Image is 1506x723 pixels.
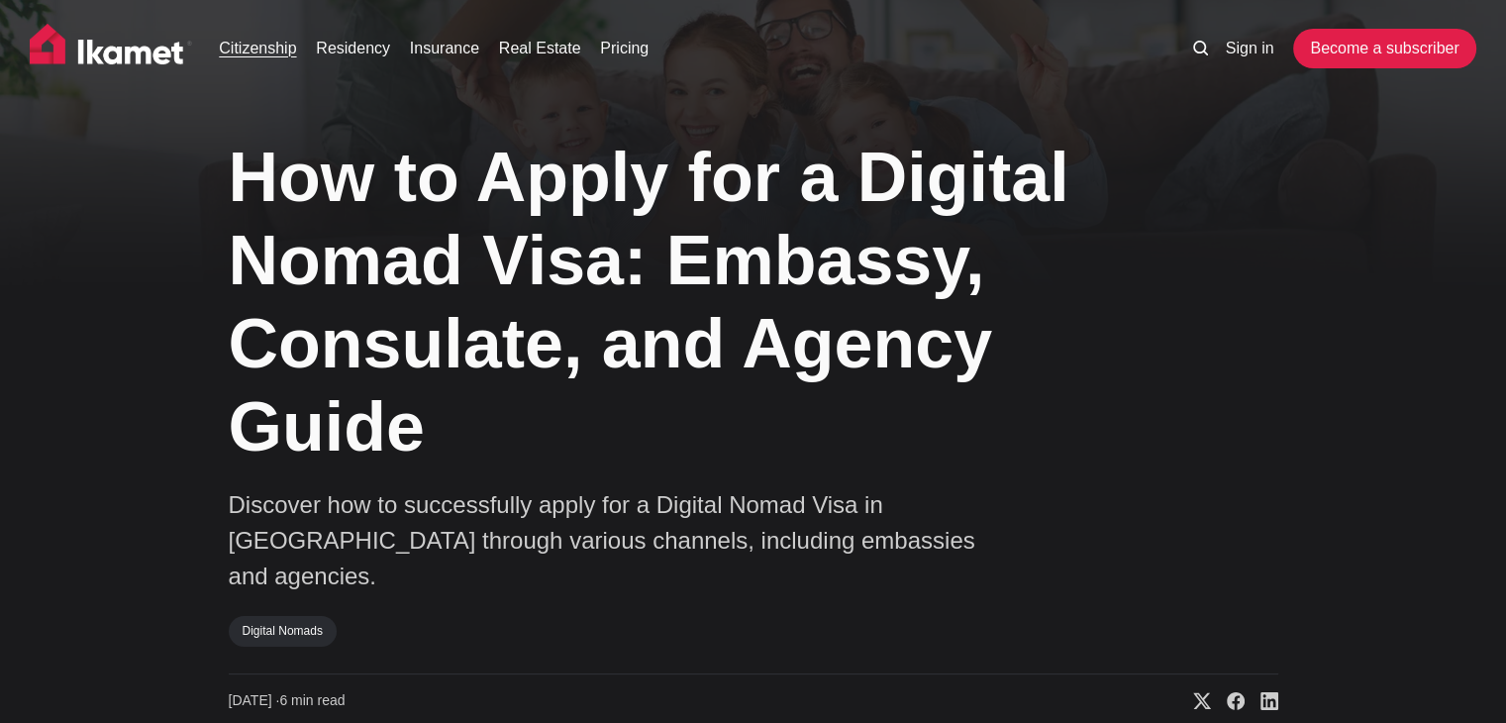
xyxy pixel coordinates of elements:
time: 6 min read [229,691,346,711]
a: Share on Linkedin [1245,691,1278,711]
p: Discover how to successfully apply for a Digital Nomad Visa in [GEOGRAPHIC_DATA] through various ... [229,487,1021,594]
a: Citizenship [219,37,296,60]
span: [DATE] ∙ [229,692,280,708]
h1: How to Apply for a Digital Nomad Visa: Embassy, Consulate, and Agency Guide [229,136,1080,468]
a: Share on Facebook [1211,691,1245,711]
a: Become a subscriber [1293,29,1475,68]
a: Sign in [1226,37,1274,60]
img: Ikamet home [30,24,192,73]
a: Pricing [600,37,649,60]
a: Insurance [410,37,479,60]
a: Share on X [1177,691,1211,711]
a: Real Estate [499,37,581,60]
a: Residency [316,37,390,60]
a: Digital Nomads [229,616,337,646]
